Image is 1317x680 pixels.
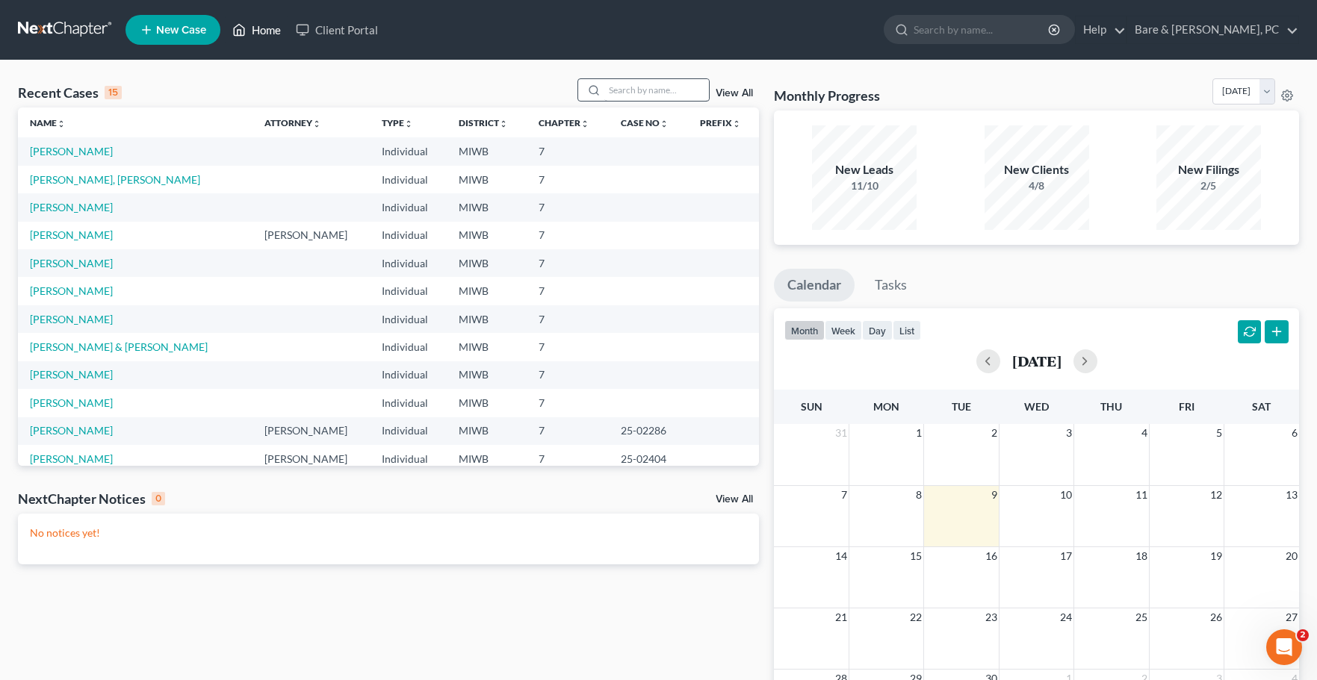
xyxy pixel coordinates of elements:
[1297,629,1309,641] span: 2
[370,193,447,221] td: Individual
[370,389,447,417] td: Individual
[984,608,999,626] span: 23
[660,119,669,128] i: unfold_more
[539,117,589,128] a: Chapterunfold_more
[1076,16,1126,43] a: Help
[984,547,999,565] span: 16
[447,389,527,417] td: MIWB
[447,445,527,472] td: MIWB
[18,490,165,508] div: NextChapter Notices
[105,86,122,99] div: 15
[30,424,113,437] a: [PERSON_NAME]
[447,277,527,305] td: MIWB
[784,320,825,340] button: month
[527,249,609,277] td: 7
[370,445,447,472] td: Individual
[225,16,288,43] a: Home
[609,417,687,445] td: 25-02286
[252,445,370,472] td: [PERSON_NAME]
[990,424,999,442] span: 2
[527,417,609,445] td: 7
[264,117,321,128] a: Attorneyunfold_more
[527,445,609,472] td: 7
[447,361,527,389] td: MIWB
[1134,608,1149,626] span: 25
[1100,400,1122,413] span: Thu
[30,313,113,325] a: [PERSON_NAME]
[18,84,122,102] div: Recent Cases
[30,173,200,186] a: [PERSON_NAME], [PERSON_NAME]
[447,305,527,333] td: MIWB
[952,400,971,413] span: Tue
[370,417,447,445] td: Individual
[834,424,849,442] span: 31
[527,333,609,361] td: 7
[732,119,741,128] i: unfold_more
[527,389,609,417] td: 7
[527,305,609,333] td: 7
[30,201,113,213] a: [PERSON_NAME]
[370,333,447,361] td: Individual
[812,161,917,178] div: New Leads
[1209,547,1224,565] span: 19
[370,277,447,305] td: Individual
[914,16,1050,43] input: Search by name...
[30,368,113,381] a: [PERSON_NAME]
[57,119,66,128] i: unfold_more
[716,88,753,99] a: View All
[716,494,753,505] a: View All
[1179,400,1194,413] span: Fri
[1065,424,1073,442] span: 3
[985,161,1089,178] div: New Clients
[1215,424,1224,442] span: 5
[30,525,747,540] p: No notices yet!
[1059,486,1073,504] span: 10
[825,320,862,340] button: week
[812,178,917,193] div: 11/10
[1156,161,1261,178] div: New Filings
[914,486,923,504] span: 8
[1209,486,1224,504] span: 12
[1059,608,1073,626] span: 24
[1140,424,1149,442] span: 4
[1134,547,1149,565] span: 18
[156,25,206,36] span: New Case
[382,117,413,128] a: Typeunfold_more
[370,361,447,389] td: Individual
[1024,400,1049,413] span: Wed
[1156,178,1261,193] div: 2/5
[861,269,920,302] a: Tasks
[30,396,113,409] a: [PERSON_NAME]
[527,166,609,193] td: 7
[447,249,527,277] td: MIWB
[908,608,923,626] span: 22
[908,547,923,565] span: 15
[30,257,113,269] a: [PERSON_NAME]
[527,222,609,249] td: 7
[1252,400,1271,413] span: Sat
[700,117,741,128] a: Prefixunfold_more
[1134,486,1149,504] span: 11
[1059,547,1073,565] span: 17
[1127,16,1298,43] a: Bare & [PERSON_NAME], PC
[527,137,609,165] td: 7
[459,117,508,128] a: Districtunfold_more
[527,277,609,305] td: 7
[1284,486,1299,504] span: 13
[621,117,669,128] a: Case Nounfold_more
[1266,629,1302,665] iframe: Intercom live chat
[1290,424,1299,442] span: 6
[370,137,447,165] td: Individual
[527,361,609,389] td: 7
[447,137,527,165] td: MIWB
[288,16,385,43] a: Client Portal
[447,417,527,445] td: MIWB
[30,452,113,465] a: [PERSON_NAME]
[30,228,113,241] a: [PERSON_NAME]
[604,79,709,101] input: Search by name...
[1012,353,1062,369] h2: [DATE]
[774,87,880,105] h3: Monthly Progress
[840,486,849,504] span: 7
[404,119,413,128] i: unfold_more
[774,269,855,302] a: Calendar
